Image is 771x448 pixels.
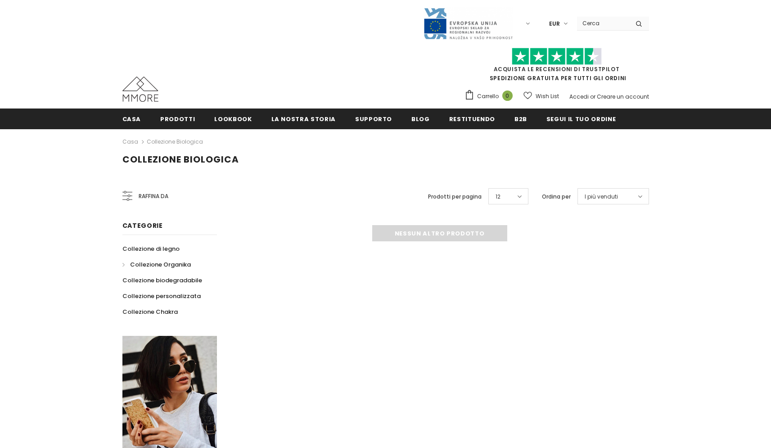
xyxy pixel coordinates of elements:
span: Raffina da [139,191,168,201]
a: Collezione Organika [122,257,191,272]
span: EUR [549,19,560,28]
a: supporto [355,109,392,129]
span: La nostra storia [271,115,336,123]
a: Prodotti [160,109,195,129]
span: Collezione Organika [130,260,191,269]
span: Lookbook [214,115,252,123]
a: Acquista le recensioni di TrustPilot [494,65,620,73]
a: Lookbook [214,109,252,129]
span: Collezione biologica [122,153,239,166]
span: Casa [122,115,141,123]
a: Casa [122,136,138,147]
span: Collezione di legno [122,244,180,253]
a: Collezione biodegradabile [122,272,202,288]
span: Carrello [477,92,499,101]
span: supporto [355,115,392,123]
a: La nostra storia [271,109,336,129]
a: Blog [411,109,430,129]
span: Categorie [122,221,163,230]
a: Carrello 0 [464,90,517,103]
img: Fidati di Pilot Stars [512,48,602,65]
input: Search Site [577,17,629,30]
a: Wish List [523,88,559,104]
a: Collezione di legno [122,241,180,257]
img: Javni Razpis [423,7,513,40]
a: Collezione Chakra [122,304,178,320]
a: Accedi [569,93,589,100]
span: SPEDIZIONE GRATUITA PER TUTTI GLI ORDINI [464,52,649,82]
span: Collezione biodegradabile [122,276,202,285]
span: Blog [411,115,430,123]
span: Wish List [536,92,559,101]
span: Collezione Chakra [122,308,178,316]
a: Segui il tuo ordine [546,109,616,129]
label: Ordina per [542,192,571,201]
span: I più venduti [585,192,618,201]
a: Creare un account [597,93,649,100]
label: Prodotti per pagina [428,192,482,201]
span: 0 [502,91,513,101]
span: Prodotti [160,115,195,123]
span: Restituendo [449,115,495,123]
a: Javni Razpis [423,19,513,27]
span: Segui il tuo ordine [546,115,616,123]
a: Collezione biologica [147,138,203,145]
a: Casa [122,109,141,129]
img: Casi MMORE [122,77,158,102]
a: Collezione personalizzata [122,288,201,304]
span: Collezione personalizzata [122,292,201,300]
span: or [590,93,595,100]
a: B2B [514,109,527,129]
span: 12 [496,192,500,201]
span: B2B [514,115,527,123]
a: Restituendo [449,109,495,129]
